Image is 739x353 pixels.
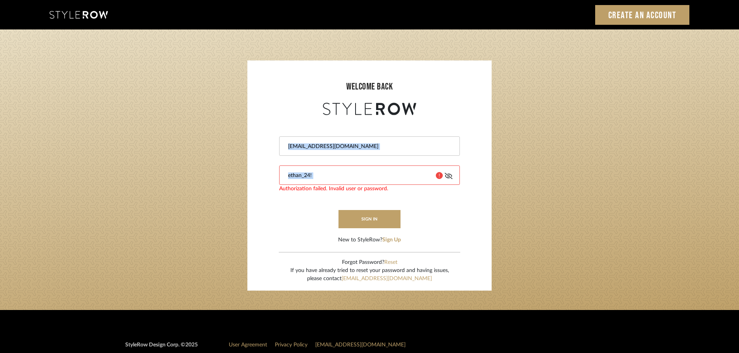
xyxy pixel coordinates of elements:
div: welcome back [255,80,484,94]
div: Forgot Password? [290,258,449,267]
div: If you have already tried to reset your password and having issues, please contact [290,267,449,283]
div: Authorization failed. Invalid user or password. [279,185,460,193]
a: Create an Account [595,5,690,25]
div: New to StyleRow? [338,236,401,244]
input: Password [287,172,430,179]
a: [EMAIL_ADDRESS][DOMAIN_NAME] [315,342,406,348]
input: Email Address [287,143,450,150]
button: sign in [338,210,401,228]
button: Reset [384,258,397,267]
a: [EMAIL_ADDRESS][DOMAIN_NAME] [342,276,432,281]
a: Privacy Policy [275,342,307,348]
button: Sign Up [382,236,401,244]
a: User Agreement [229,342,267,348]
